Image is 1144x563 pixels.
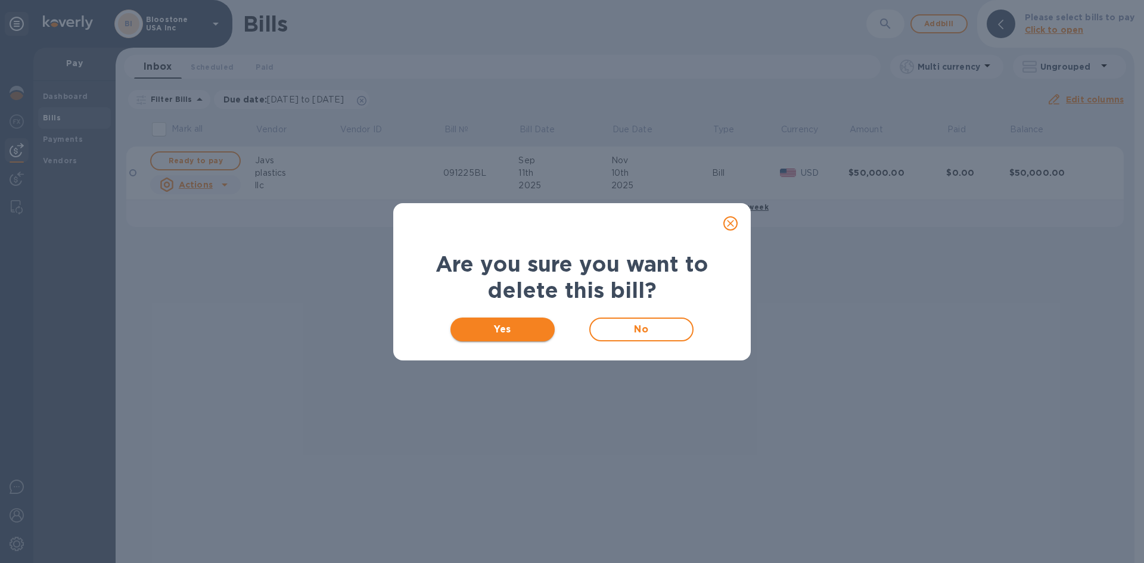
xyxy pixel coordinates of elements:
span: No [600,322,683,337]
button: No [589,318,694,341]
span: Yes [460,322,545,337]
button: close [716,209,745,238]
b: Are you sure you want to delete this bill? [436,251,708,303]
button: Yes [450,318,555,341]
